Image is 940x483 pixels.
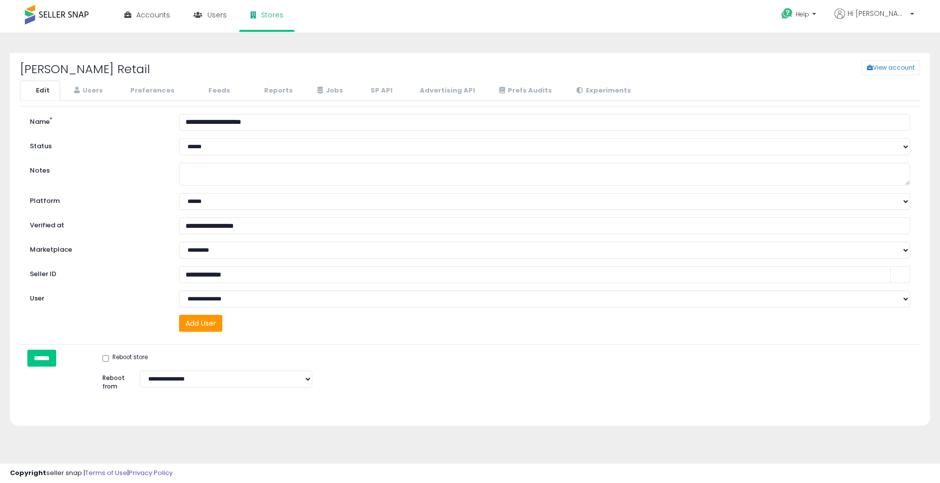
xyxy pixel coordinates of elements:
label: Status [22,138,172,151]
label: Marketplace [22,242,172,255]
a: Advertising API [404,81,485,101]
a: Privacy Policy [129,468,173,478]
a: Jobs [304,81,354,101]
input: Reboot store [102,355,109,362]
span: Accounts [136,10,170,20]
label: Seller ID [22,266,172,279]
label: Platform [22,193,172,206]
label: Name [22,114,172,127]
label: Reboot store [102,353,148,363]
a: Experiments [564,81,642,101]
a: View account [854,60,869,75]
a: Users [61,81,113,101]
a: Feeds [186,81,241,101]
label: Reboot from [95,371,132,390]
label: User [22,290,172,303]
span: Hi [PERSON_NAME] [847,8,907,18]
strong: Copyright [10,468,46,478]
label: Verified at [22,217,172,230]
h2: [PERSON_NAME] Retail [12,63,394,76]
span: Stores [261,10,283,20]
i: Get Help [781,7,793,20]
a: SP API [355,81,403,101]
div: seller snap | | [10,469,173,478]
a: Prefs Audits [486,81,563,101]
button: View account [861,60,920,75]
a: Preferences [114,81,185,101]
span: Users [207,10,227,20]
a: Edit [20,81,60,101]
a: Reports [242,81,303,101]
a: Terms of Use [85,468,127,478]
label: Notes [22,163,172,176]
span: Help [796,10,809,18]
a: Hi [PERSON_NAME] [835,8,914,31]
button: Add User [179,315,222,332]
